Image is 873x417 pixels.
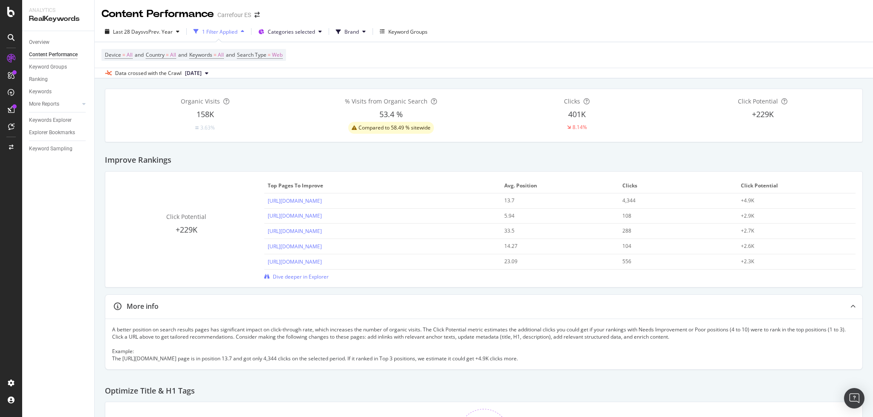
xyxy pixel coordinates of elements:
[197,109,214,119] span: 158K
[101,25,183,38] button: Last 28 DaysvsPrev. Year
[844,388,864,408] div: Open Intercom Messenger
[29,75,48,84] div: Ranking
[218,49,224,61] span: All
[388,28,428,35] div: Keyword Groups
[273,273,329,280] span: Dive deeper in Explorer
[29,63,88,72] a: Keyword Groups
[29,14,87,24] div: RealKeywords
[268,182,495,190] span: Top pages to improve
[214,51,217,58] span: =
[504,182,613,190] span: Avg. Position
[190,25,248,38] button: 1 Filter Applied
[29,63,67,72] div: Keyword Groups
[622,242,723,250] div: 104
[105,51,121,58] span: Device
[115,69,182,77] div: Data crossed with the Crawl
[268,212,322,219] a: [URL][DOMAIN_NAME]
[344,28,359,35] span: Brand
[564,97,580,105] span: Clicks
[29,144,88,153] a: Keyword Sampling
[622,212,723,220] div: 108
[254,12,260,18] div: arrow-right-arrow-left
[29,38,49,47] div: Overview
[504,227,604,235] div: 33.5
[189,51,212,58] span: Keywords
[255,25,325,38] button: Categories selected
[345,97,428,105] span: % Visits from Organic Search
[741,227,841,235] div: +2.7K
[127,302,159,311] div: More info
[268,243,322,250] a: [URL][DOMAIN_NAME]
[504,242,604,250] div: 14.27
[741,197,841,204] div: +4.9K
[29,128,75,137] div: Explorer Bookmarks
[622,197,723,204] div: 4,344
[358,125,431,130] span: Compared to 58.49 % sitewide
[268,51,271,58] span: =
[170,49,176,61] span: All
[185,69,202,77] span: 2025 Aug. 18th
[268,227,322,235] a: [URL][DOMAIN_NAME]
[504,212,604,220] div: 5.94
[741,242,841,250] div: +2.6K
[181,97,220,105] span: Organic Visits
[332,25,369,38] button: Brand
[272,49,283,61] span: Web
[29,116,72,125] div: Keywords Explorer
[29,87,52,96] div: Keywords
[622,258,723,265] div: 556
[29,144,72,153] div: Keyword Sampling
[122,51,125,58] span: =
[741,182,850,190] span: Click Potential
[105,156,171,164] h2: Improve Rankings
[504,197,604,204] div: 13.7
[105,387,195,395] h2: Optimize Title & H1 Tags
[738,97,778,105] span: Click Potential
[200,124,215,131] div: 3.63%
[226,51,235,58] span: and
[182,68,212,78] button: [DATE]
[195,127,199,129] img: Equal
[379,109,403,119] span: 53.4 %
[146,51,165,58] span: Country
[143,28,173,35] span: vs Prev. Year
[202,28,237,35] div: 1 Filter Applied
[268,258,322,265] a: [URL][DOMAIN_NAME]
[166,51,169,58] span: =
[29,100,59,109] div: More Reports
[29,38,88,47] a: Overview
[166,213,206,221] span: Click Potential
[101,7,214,21] div: Content Performance
[29,50,88,59] a: Content Performance
[29,116,88,125] a: Keywords Explorer
[568,109,586,119] span: 401K
[29,75,88,84] a: Ranking
[348,122,434,134] div: warning label
[29,87,88,96] a: Keywords
[29,7,87,14] div: Analytics
[504,258,604,265] div: 23.09
[268,197,322,204] a: [URL][DOMAIN_NAME]
[29,128,88,137] a: Explorer Bookmarks
[741,258,841,265] div: +2.3K
[29,100,80,109] a: More Reports
[268,28,315,35] span: Categories selected
[572,124,587,131] div: 8.14%
[176,224,197,235] span: +229K
[741,212,841,220] div: +2.9K
[127,49,133,61] span: All
[376,25,431,38] button: Keyword Groups
[178,51,187,58] span: and
[622,227,723,235] div: 288
[752,109,774,119] span: +229K
[264,273,329,280] a: Dive deeper in Explorer
[112,326,856,362] div: A better position on search results pages has significant impact on click-through rate, which inc...
[237,51,266,58] span: Search Type
[135,51,144,58] span: and
[29,50,78,59] div: Content Performance
[217,11,251,19] div: Carrefour ES
[622,182,731,190] span: Clicks
[113,28,143,35] span: Last 28 Days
